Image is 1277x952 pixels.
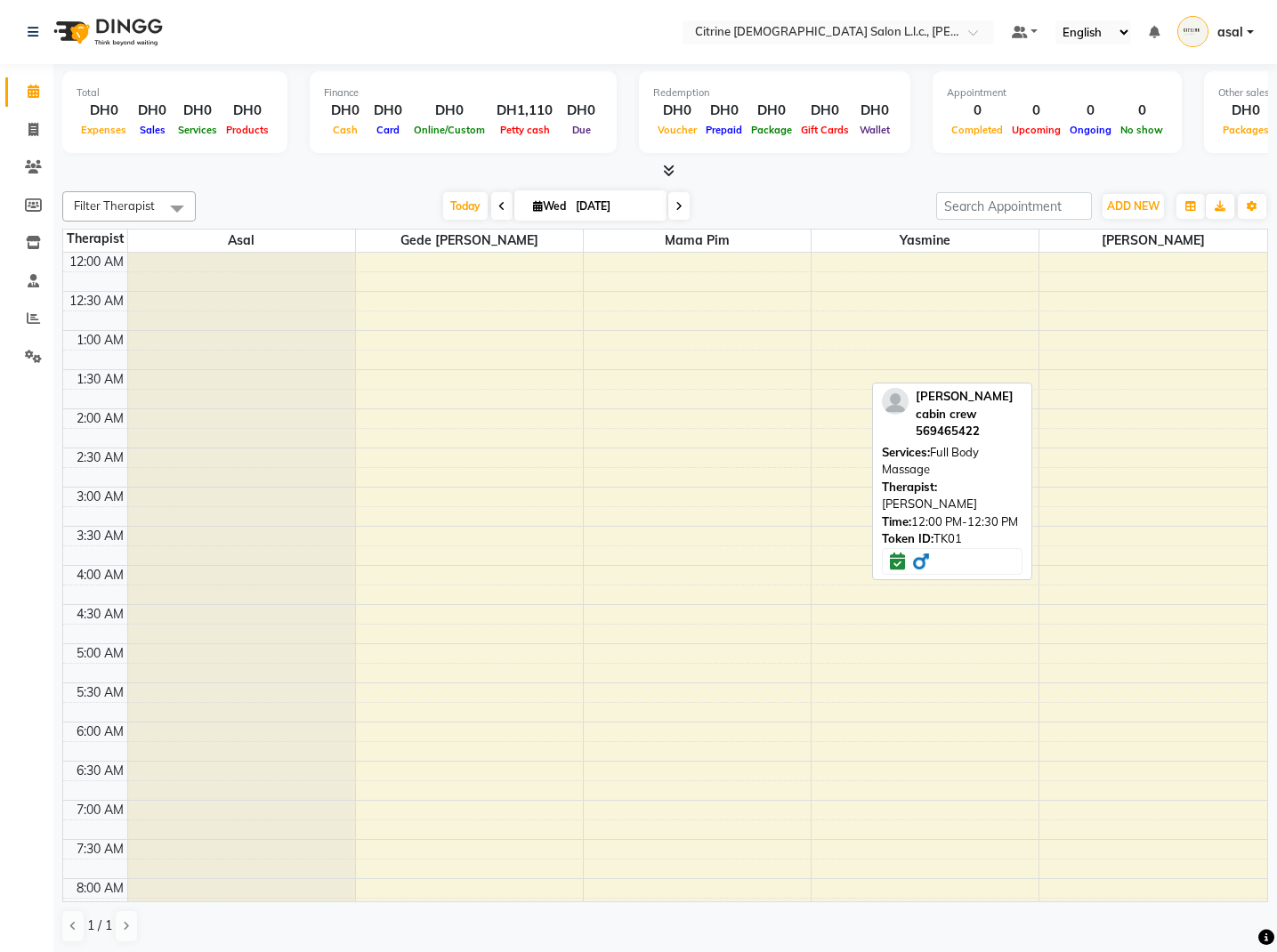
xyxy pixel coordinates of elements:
div: 1:30 AM [73,370,127,389]
span: Sales [135,124,170,136]
span: Cash [328,124,362,136]
div: 2:00 AM [73,409,127,428]
div: DH0 [409,101,489,121]
span: [PERSON_NAME] cabin crew [916,389,1014,421]
span: Therapist: [882,480,937,494]
div: DH0 [367,101,409,121]
span: [PERSON_NAME] [1039,230,1267,252]
span: 1 / 1 [87,916,112,935]
div: Redemption [653,85,896,101]
span: Ongoing [1065,124,1116,136]
div: 4:30 AM [73,605,127,624]
input: 2025-09-03 [570,193,659,220]
div: 7:00 AM [73,801,127,819]
div: DH0 [77,101,131,121]
span: Prepaid [701,124,747,136]
span: Full Body Massage [882,445,979,477]
div: 12:00 PM-12:30 PM [882,513,1022,531]
span: asal [128,230,355,252]
div: DH0 [701,101,747,121]
span: Time: [882,514,911,528]
div: Total [77,85,273,101]
span: Mama Pim [584,230,811,252]
div: Appointment [947,85,1168,101]
div: DH0 [222,101,273,121]
button: ADD NEW [1103,194,1164,219]
div: TK01 [882,530,1022,548]
div: 5:30 AM [73,683,127,702]
span: Wallet [855,124,894,136]
div: DH0 [853,101,896,121]
span: Wed [529,199,570,213]
span: Online/Custom [409,124,489,136]
span: yasmine [812,230,1039,252]
div: 1:00 AM [73,331,127,350]
div: 0 [947,101,1007,121]
div: Therapist [63,230,127,248]
div: 12:30 AM [66,292,127,311]
div: 12:00 AM [66,253,127,271]
div: DH0 [174,101,222,121]
span: Packages [1218,124,1273,136]
div: DH0 [653,101,701,121]
span: Today [443,192,488,220]
img: profile [882,388,909,415]
div: 0 [1065,101,1116,121]
span: Card [372,124,404,136]
span: asal [1217,23,1243,42]
span: Services [174,124,222,136]
img: logo [45,7,167,57]
div: DH0 [1218,101,1273,121]
div: DH0 [324,101,367,121]
input: Search Appointment [936,192,1092,220]
span: Due [568,124,595,136]
span: Upcoming [1007,124,1065,136]
div: 569465422 [916,423,1022,440]
span: No show [1116,124,1168,136]
div: DH0 [131,101,174,121]
div: 3:00 AM [73,488,127,506]
div: 6:30 AM [73,762,127,780]
span: ADD NEW [1107,199,1160,213]
span: Petty cash [496,124,554,136]
div: DH0 [560,101,602,121]
div: DH1,110 [489,101,560,121]
span: Gede [PERSON_NAME] [356,230,583,252]
span: Completed [947,124,1007,136]
div: 2:30 AM [73,448,127,467]
div: 4:00 AM [73,566,127,585]
span: Package [747,124,796,136]
div: DH0 [796,101,853,121]
div: 5:00 AM [73,644,127,663]
div: 3:30 AM [73,527,127,545]
span: Voucher [653,124,701,136]
div: Finance [324,85,602,101]
span: Services: [882,445,930,459]
div: 0 [1007,101,1065,121]
div: [PERSON_NAME] [882,479,1022,513]
div: 6:00 AM [73,722,127,741]
span: Products [222,124,273,136]
div: 0 [1116,101,1168,121]
div: DH0 [747,101,796,121]
div: 8:00 AM [73,879,127,898]
span: Gift Cards [796,124,853,136]
span: Token ID: [882,531,934,545]
span: Filter Therapist [74,198,155,213]
img: asal [1177,16,1208,47]
div: 7:30 AM [73,840,127,859]
span: Expenses [77,124,131,136]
